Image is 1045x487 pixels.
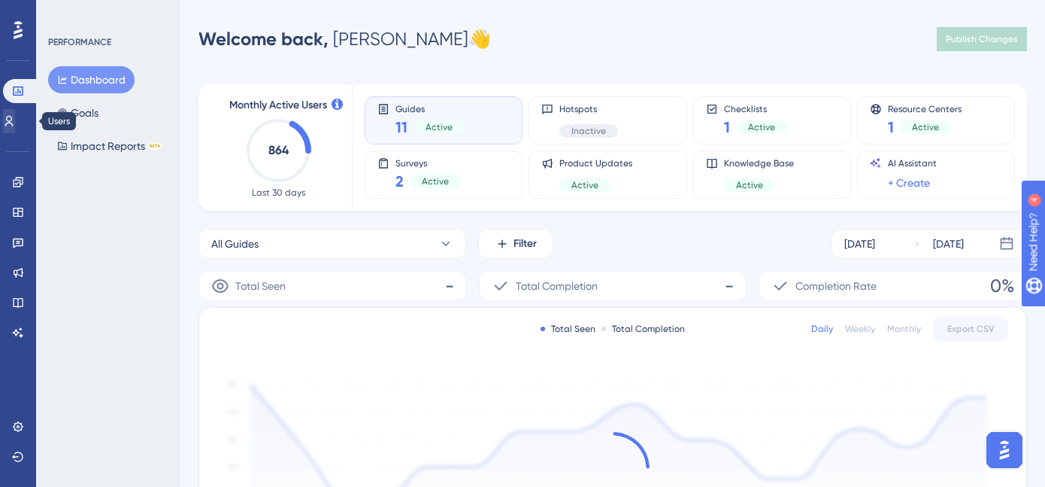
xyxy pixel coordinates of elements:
button: Goals [48,99,108,126]
span: Export CSV [947,323,995,335]
span: Surveys [395,157,461,168]
span: Resource Centers [888,103,962,114]
span: Product Updates [559,157,632,169]
div: Monthly [887,323,921,335]
span: Checklists [724,103,787,114]
span: Welcome back, [198,28,329,50]
span: AI Assistant [888,157,937,169]
button: All Guides [198,229,466,259]
div: Total Completion [601,323,685,335]
span: Active [736,179,763,191]
button: Dashboard [48,66,135,93]
div: BETA [148,142,162,150]
span: Total Completion [516,277,598,295]
span: Active [748,121,775,133]
span: Total Seen [235,277,286,295]
button: Impact ReportsBETA [48,132,171,160]
div: Weekly [845,323,875,335]
span: 1 [888,117,894,138]
span: Guides [395,103,465,114]
iframe: UserGuiding AI Assistant Launcher [982,428,1027,473]
a: + Create [888,174,930,192]
span: Active [912,121,939,133]
div: PERFORMANCE [48,36,111,48]
span: Monthly Active Users [229,96,327,114]
span: Need Help? [35,4,94,22]
span: Hotspots [559,103,618,115]
button: Filter [478,229,553,259]
span: 11 [395,117,407,138]
span: Inactive [571,125,606,137]
text: 864 [268,143,289,157]
span: Publish Changes [946,33,1018,45]
span: Knowledge Base [724,157,794,169]
span: All Guides [211,235,259,253]
button: Export CSV [933,317,1008,341]
span: Active [422,175,449,187]
div: [DATE] [933,235,964,253]
button: Publish Changes [937,27,1027,51]
span: Active [426,121,453,133]
span: Active [571,179,598,191]
span: Filter [513,235,537,253]
span: Completion Rate [795,277,877,295]
div: [PERSON_NAME] 👋 [198,27,491,51]
span: 1 [724,117,730,138]
span: - [725,274,734,298]
div: 4 [104,8,109,20]
div: [DATE] [844,235,875,253]
span: Last 30 days [252,187,305,199]
span: - [445,274,454,298]
div: Daily [811,323,833,335]
span: 0% [990,274,1014,298]
div: Total Seen [541,323,595,335]
span: 2 [395,171,404,192]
